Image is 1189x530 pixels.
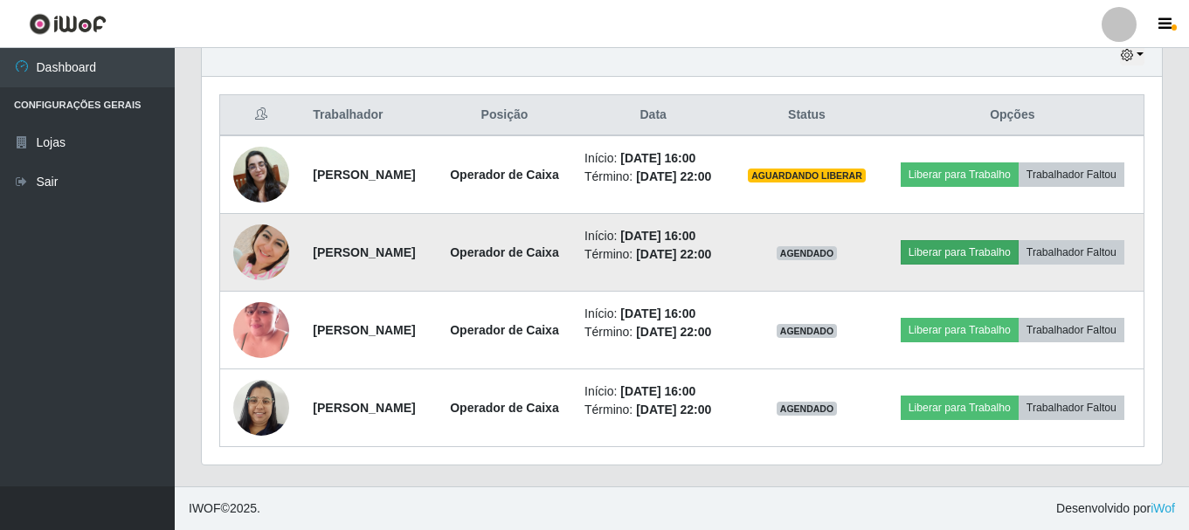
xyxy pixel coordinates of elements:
button: Liberar para Trabalho [901,240,1019,265]
th: Trabalhador [302,95,435,136]
button: Liberar para Trabalho [901,396,1019,420]
strong: Operador de Caixa [450,323,559,337]
li: Término: [584,245,722,264]
span: AGENDADO [777,324,838,338]
img: 1754064940964.jpeg [233,147,289,203]
span: AGUARDANDO LIBERAR [748,169,866,182]
li: Início: [584,382,722,401]
li: Início: [584,227,722,245]
li: Término: [584,168,722,186]
time: [DATE] 22:00 [636,325,711,339]
li: Término: [584,323,722,341]
strong: [PERSON_NAME] [313,245,415,259]
time: [DATE] 16:00 [620,151,695,165]
img: 1754236759682.jpeg [233,224,289,280]
strong: [PERSON_NAME] [313,401,415,415]
img: CoreUI Logo [29,13,107,35]
time: [DATE] 22:00 [636,247,711,261]
th: Posição [435,95,574,136]
time: [DATE] 22:00 [636,169,711,183]
button: Trabalhador Faltou [1019,240,1124,265]
strong: [PERSON_NAME] [313,323,415,337]
time: [DATE] 22:00 [636,403,711,416]
a: iWof [1151,501,1175,515]
strong: Operador de Caixa [450,245,559,259]
span: AGENDADO [777,246,838,260]
li: Início: [584,305,722,323]
time: [DATE] 16:00 [620,229,695,243]
th: Opções [881,95,1144,136]
img: 1752079661921.jpeg [233,280,289,380]
li: Início: [584,149,722,168]
time: [DATE] 16:00 [620,384,695,398]
span: © 2025 . [189,499,260,518]
th: Data [574,95,732,136]
span: AGENDADO [777,402,838,416]
strong: Operador de Caixa [450,401,559,415]
span: IWOF [189,501,221,515]
button: Liberar para Trabalho [901,162,1019,187]
th: Status [732,95,881,136]
button: Trabalhador Faltou [1019,396,1124,420]
img: 1754744949596.jpeg [233,370,289,444]
button: Liberar para Trabalho [901,318,1019,342]
strong: [PERSON_NAME] [313,168,415,182]
span: Desenvolvido por [1056,499,1175,518]
time: [DATE] 16:00 [620,306,695,320]
strong: Operador de Caixa [450,168,559,182]
button: Trabalhador Faltou [1019,318,1124,342]
button: Trabalhador Faltou [1019,162,1124,187]
li: Término: [584,401,722,419]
